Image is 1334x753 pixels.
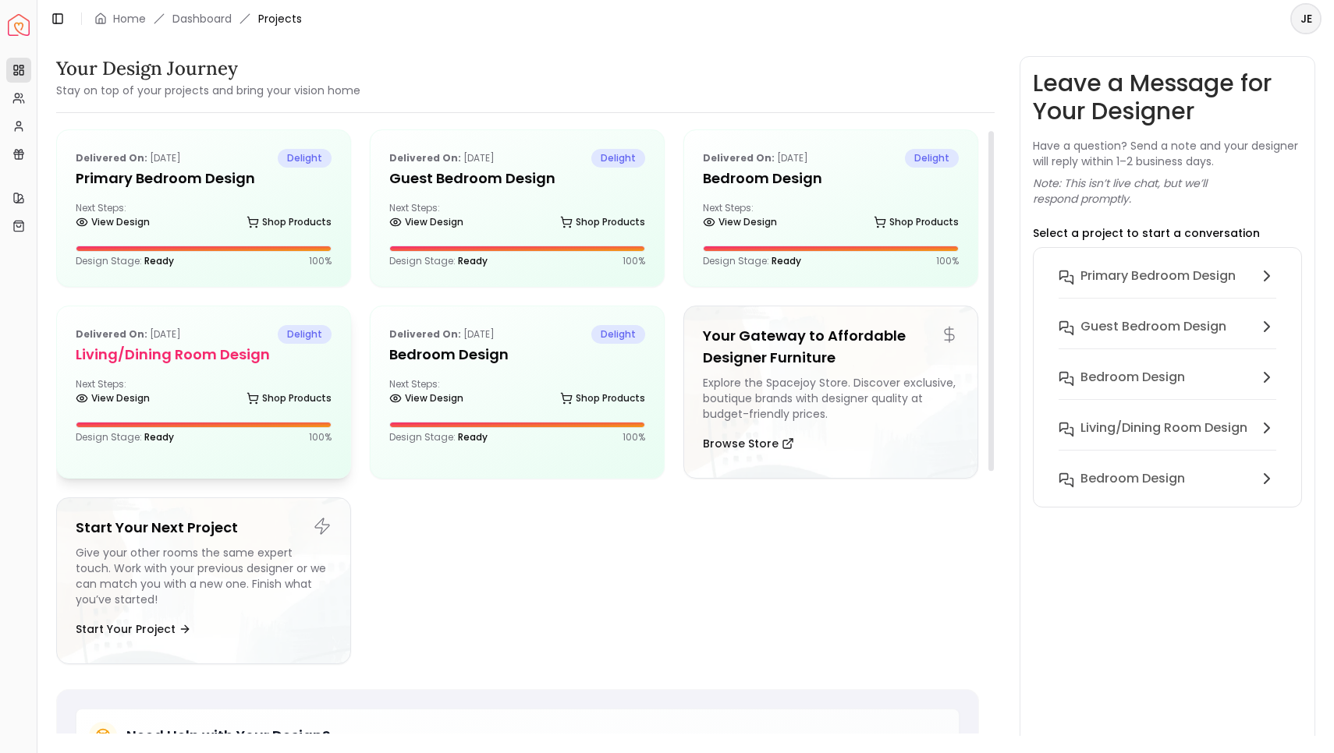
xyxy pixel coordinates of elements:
div: Give your other rooms the same expert touch. Work with your previous designer or we can match you... [76,545,332,607]
nav: breadcrumb [94,11,302,27]
button: Guest Bedroom design [1046,311,1290,362]
h5: Bedroom Design [389,344,645,366]
button: Bedroom Design [1046,362,1290,412]
a: Shop Products [247,387,332,409]
button: Bedroom Design [1046,463,1290,494]
p: [DATE] [389,149,495,168]
b: Delivered on: [76,327,147,341]
a: View Design [703,211,777,233]
a: Home [113,11,146,27]
h5: Bedroom Design [703,168,959,189]
h5: Living/Dining Room Design [76,344,332,366]
p: [DATE] [76,325,181,344]
a: Shop Products [874,211,959,233]
a: View Design [76,211,150,233]
div: Next Steps: [389,202,645,233]
span: Ready [458,430,488,444]
p: 100 % [309,431,332,444]
h5: Primary Bedroom design [76,168,332,189]
p: 100 % [623,255,645,267]
h6: Living/Dining Room Design [1080,419,1247,437]
a: Your Gateway to Affordable Designer FurnitureExplore the Spacejoy Store. Discover exclusive, bout... [683,306,978,479]
span: Ready [772,254,801,267]
p: Design Stage: [389,431,488,444]
a: View Design [389,387,463,409]
span: delight [278,325,332,344]
h6: Guest Bedroom design [1080,317,1226,336]
h5: Need Help with Your Design? [126,725,330,747]
div: Next Steps: [389,378,645,409]
button: Start Your Project [76,613,191,645]
h6: Bedroom Design [1080,469,1185,488]
span: delight [278,149,332,168]
div: Next Steps: [703,202,959,233]
small: Stay on top of your projects and bring your vision home [56,83,360,98]
h3: Leave a Message for Your Designer [1033,69,1303,125]
p: [DATE] [703,149,808,168]
a: Shop Products [247,211,332,233]
p: [DATE] [76,149,181,168]
span: delight [591,325,645,344]
p: Design Stage: [76,255,174,267]
p: Have a question? Send a note and your designer will reply within 1–2 business days. [1033,138,1303,169]
a: View Design [76,387,150,409]
p: 100 % [936,255,959,267]
p: Design Stage: [76,431,174,444]
h5: Your Gateway to Affordable Designer Furniture [703,325,959,369]
span: Projects [258,11,302,27]
p: 100 % [309,255,332,267]
b: Delivered on: [76,151,147,164]
span: delight [591,149,645,168]
div: Next Steps: [76,202,332,233]
a: View Design [389,211,463,233]
h6: Bedroom Design [1080,368,1185,387]
h5: Guest Bedroom design [389,168,645,189]
b: Delivered on: [389,327,461,341]
h6: Primary Bedroom design [1080,267,1236,285]
h3: Your Design Journey [56,56,360,81]
button: Browse Store [703,428,794,459]
p: Design Stage: [389,255,488,267]
button: Primary Bedroom design [1046,260,1290,311]
img: Spacejoy Logo [8,14,30,36]
p: Note: This isn’t live chat, but we’ll respond promptly. [1033,175,1303,207]
a: Dashboard [172,11,232,27]
button: Living/Dining Room Design [1046,412,1290,463]
p: Select a project to start a conversation [1033,225,1260,241]
p: Design Stage: [703,255,801,267]
p: [DATE] [389,325,495,344]
span: JE [1292,5,1320,33]
span: Ready [144,430,174,444]
a: Shop Products [560,211,645,233]
p: 100 % [623,431,645,444]
div: Next Steps: [76,378,332,409]
span: Ready [144,254,174,267]
a: Shop Products [560,387,645,409]
span: delight [905,149,959,168]
a: Start Your Next ProjectGive your other rooms the same expert touch. Work with your previous desig... [56,497,351,664]
b: Delivered on: [389,151,461,164]
a: Spacejoy [8,14,30,36]
div: Explore the Spacejoy Store. Discover exclusive, boutique brands with designer quality at budget-f... [703,375,959,422]
button: JE [1290,3,1322,34]
h5: Start Your Next Project [76,517,332,539]
b: Delivered on: [703,151,775,164]
span: Ready [458,254,488,267]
